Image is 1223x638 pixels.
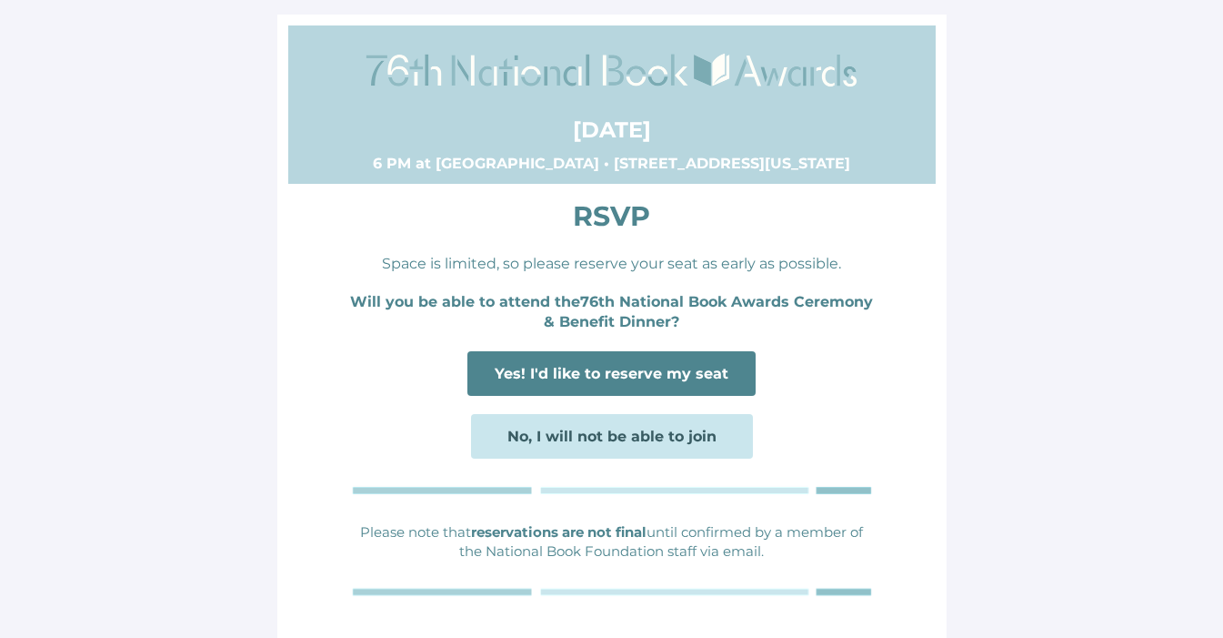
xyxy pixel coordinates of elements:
p: RSVP [348,197,876,236]
a: No, I will not be able to join [471,414,753,459]
span: Yes! I'd like to reserve my seat [495,365,728,382]
p: Please note that until confirmed by a member of the National Book Foundation staff via email. [348,522,876,561]
span: No, I will not be able to join [507,428,717,445]
a: Yes! I'd like to reserve my seat [467,351,756,396]
p: 6 PM at [GEOGRAPHIC_DATA] • [STREET_ADDRESS][US_STATE] [348,154,876,174]
p: Space is limited, so please reserve your seat as early as possible. [348,254,876,274]
strong: reservations are not final [471,523,647,541]
strong: 76th National Book Awards Ceremony & Benefit Dinner? [544,293,873,330]
strong: Will you be able to attend the [350,293,580,310]
strong: [DATE] [573,116,651,143]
